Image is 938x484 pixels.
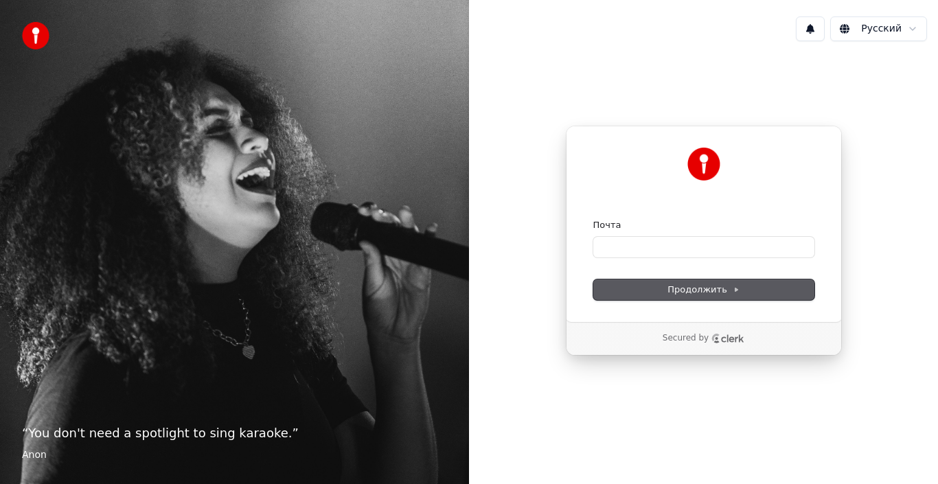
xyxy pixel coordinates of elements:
a: Clerk logo [711,334,744,343]
img: youka [22,22,49,49]
img: Youka [687,148,720,181]
button: Продолжить [593,279,814,300]
footer: Anon [22,448,447,462]
label: Почта [593,219,621,231]
p: Secured by [663,333,709,344]
span: Продолжить [667,284,740,296]
p: “ You don't need a spotlight to sing karaoke. ” [22,424,447,443]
